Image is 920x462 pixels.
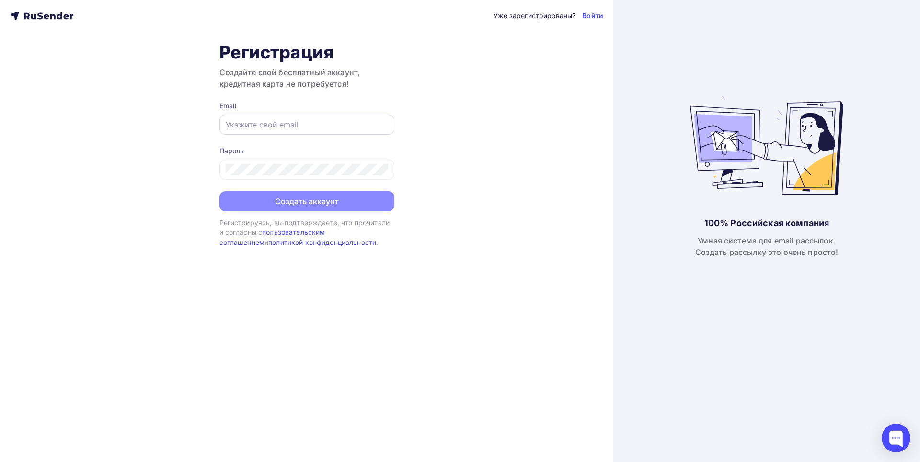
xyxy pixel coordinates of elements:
div: Умная система для email рассылок. Создать рассылку это очень просто! [695,235,839,258]
div: Регистрируясь, вы подтверждаете, что прочитали и согласны с и . [219,218,394,247]
h3: Создайте свой бесплатный аккаунт, кредитная карта не потребуется! [219,67,394,90]
a: политикой конфиденциальности [268,238,376,246]
button: Создать аккаунт [219,191,394,211]
div: Уже зарегистрированы? [494,11,575,21]
a: пользовательским соглашением [219,228,325,246]
div: 100% Российская компания [704,218,829,229]
a: Войти [582,11,603,21]
div: Пароль [219,146,394,156]
h1: Регистрация [219,42,394,63]
input: Укажите свой email [226,119,388,130]
div: Email [219,101,394,111]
